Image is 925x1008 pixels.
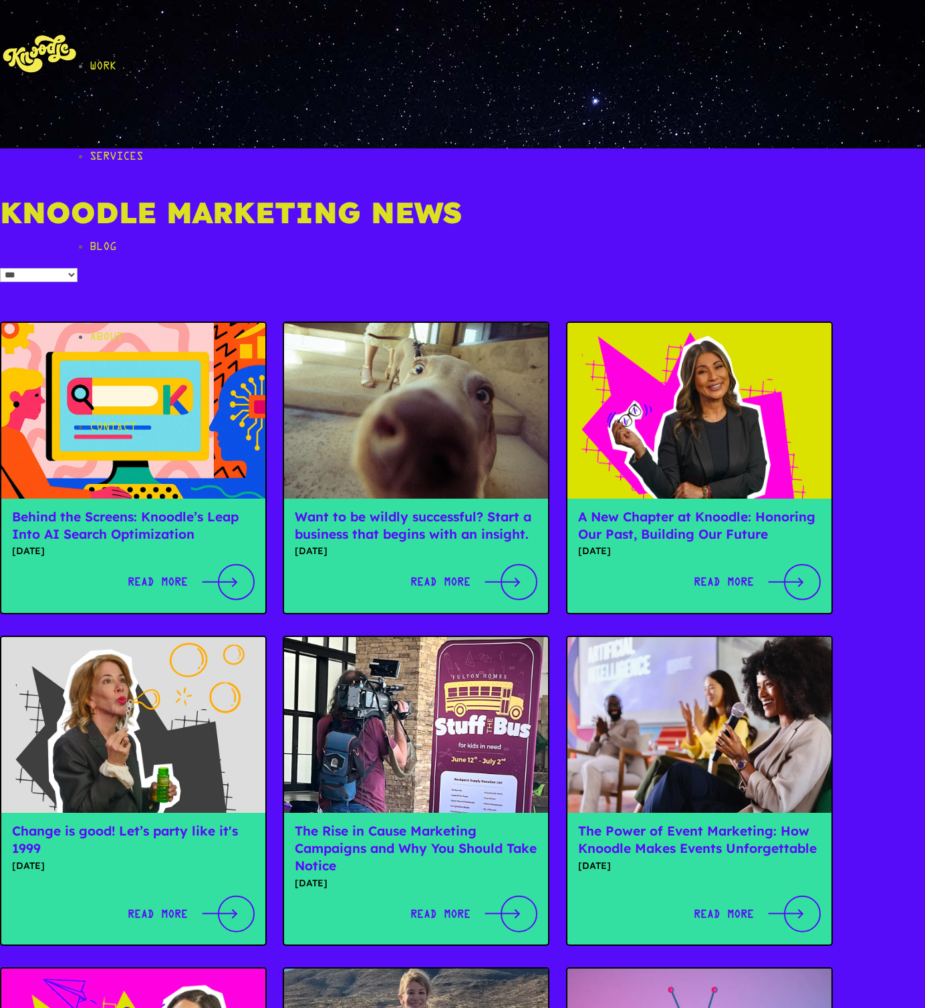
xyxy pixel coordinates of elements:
[284,876,548,892] div: [DATE]
[1,858,265,874] div: [DATE]
[90,202,925,292] a: Blog
[567,858,831,874] div: [DATE]
[90,292,925,382] a: About
[694,559,821,602] a: Read MoreRead More
[295,509,531,542] a: Want to be wildly successful? Start a business that begins with an insight.
[128,559,255,602] a: Read MoreRead More
[284,543,548,559] div: [DATE]
[410,559,537,602] a: Read MoreRead More
[90,382,925,473] a: Contact
[128,891,255,934] a: Read MoreRead More
[578,823,817,856] a: The Power of Event Marketing: How Knoodle Makes Events Unforgettable
[578,509,815,542] a: A New Chapter at Knoodle: Honoring Our Past, Building Our Future
[12,823,238,856] a: Change is good! Let’s party like it's 1999
[295,823,537,874] a: The Rise in Cause Marketing Campaigns and Why You Should Take Notice
[90,112,925,202] a: Services
[1,543,265,559] div: [DATE]
[90,21,925,112] a: Work
[410,891,537,934] a: Read MoreRead More
[12,509,239,542] a: Behind the Screens: Knoodle’s Leap Into AI Search Optimization
[567,543,831,559] div: [DATE]
[694,891,821,934] a: Read MoreRead More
